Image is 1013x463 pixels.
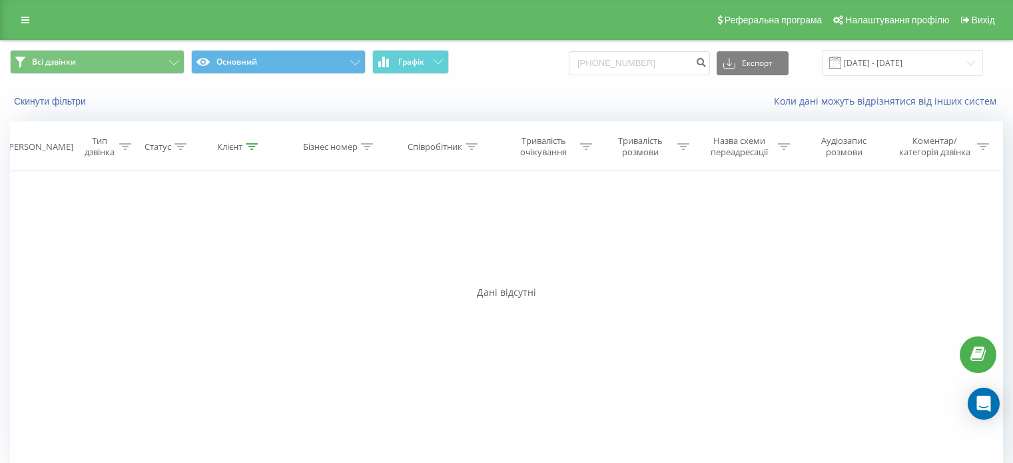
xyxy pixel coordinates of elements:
[303,141,358,153] div: Бізнес номер
[774,95,1003,107] a: Коли дані можуть відрізнятися вiд інших систем
[845,15,949,25] span: Налаштування профілю
[511,135,577,158] div: Тривалість очікування
[10,95,93,107] button: Скинути фільтри
[972,15,995,25] span: Вихід
[372,50,449,74] button: Графік
[191,50,366,74] button: Основний
[84,135,115,158] div: Тип дзвінка
[607,135,674,158] div: Тривалість розмови
[968,388,1000,420] div: Open Intercom Messenger
[32,57,76,67] span: Всі дзвінки
[717,51,789,75] button: Експорт
[408,141,462,153] div: Співробітник
[6,141,73,153] div: [PERSON_NAME]
[398,57,424,67] span: Графік
[705,135,775,158] div: Назва схеми переадресації
[217,141,242,153] div: Клієнт
[10,286,1003,299] div: Дані відсутні
[10,50,184,74] button: Всі дзвінки
[896,135,974,158] div: Коментар/категорія дзвінка
[569,51,710,75] input: Пошук за номером
[725,15,823,25] span: Реферальна програма
[805,135,883,158] div: Аудіозапис розмови
[145,141,171,153] div: Статус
